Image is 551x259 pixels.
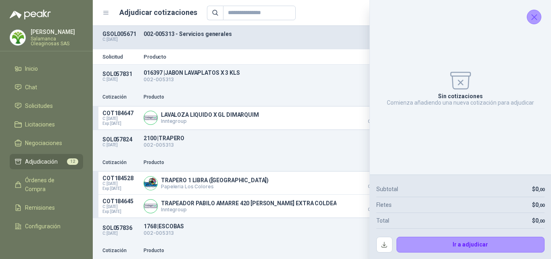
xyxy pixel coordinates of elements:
[532,185,545,194] p: $
[144,111,157,124] img: Company Logo
[102,159,139,166] p: Cotización
[10,10,51,19] img: Logo peakr
[102,181,139,186] span: C: [DATE]
[102,186,139,191] span: Exp: [DATE]
[144,177,157,190] img: Company Logo
[144,76,425,84] p: 002-005313
[144,247,351,255] p: Producto
[356,110,396,124] p: $ 140.958
[144,54,425,59] p: Producto
[119,7,197,18] h1: Adjudicar cotizaciones
[161,183,269,190] p: Papeleria Los Colores
[144,200,157,213] img: Company Logo
[25,222,61,231] span: Configuración
[10,80,83,95] a: Chat
[532,216,545,225] p: $
[25,101,53,110] span: Solicitudes
[102,136,139,143] p: SOL057824
[376,185,398,194] p: Subtotal
[532,200,545,209] p: $
[535,202,545,208] span: 0
[144,69,425,76] p: 016397 | JABON LAVAPLATOS X 3 KLS
[25,120,55,129] span: Licitaciones
[538,219,545,224] span: ,00
[538,203,545,208] span: ,00
[161,206,336,213] p: Inntegroup
[25,157,58,166] span: Adjudicación
[25,64,38,73] span: Inicio
[10,219,83,234] a: Configuración
[102,204,139,209] span: C: [DATE]
[10,237,83,253] a: Manuales y ayuda
[356,198,396,212] p: $ 18.136
[10,61,83,76] a: Inicio
[438,93,483,99] p: Sin cotizaciones
[356,120,396,124] span: Crédito 30 días
[102,198,139,204] p: COT184645
[102,71,139,77] p: SOL057831
[144,135,425,141] p: 2100 | TRAPERO
[25,203,55,212] span: Remisiones
[144,141,425,149] p: 002-005313
[144,31,425,37] p: 002-005313 - Servicios generales
[144,93,351,101] p: Producto
[102,54,139,59] p: Solicitud
[376,216,389,225] p: Total
[144,159,351,166] p: Producto
[535,217,545,224] span: 0
[10,117,83,132] a: Licitaciones
[144,223,425,230] p: 1768 | ESCOBAS
[102,121,139,126] span: Exp: [DATE]
[161,118,259,124] p: Inntegroup
[10,98,83,114] a: Solicitudes
[102,93,139,101] p: Cotización
[356,185,396,189] span: Crédito 30 días
[25,176,75,194] span: Órdenes de Compra
[10,154,83,169] a: Adjudicación12
[102,247,139,255] p: Cotización
[102,143,139,147] p: C: [DATE]
[102,175,139,181] p: COT184528
[376,200,392,209] p: Fletes
[102,37,139,42] p: C: [DATE]
[67,158,78,165] span: 12
[102,77,139,82] p: C: [DATE]
[397,237,545,253] button: Ir a adjudicar
[102,225,139,231] p: SOL057836
[102,110,139,116] p: COT184647
[31,36,83,46] p: Salamanca Oleaginosas SAS
[25,83,37,92] span: Chat
[102,116,139,121] span: C: [DATE]
[10,173,83,197] a: Órdenes de Compra
[356,159,396,166] p: Precio
[161,177,269,183] p: TRAPERO 1 LIBRA ([GEOGRAPHIC_DATA])
[31,29,83,35] p: [PERSON_NAME]
[356,175,396,189] p: $ 17.660
[387,99,534,106] p: Comienza añadiendo una nueva cotización para adjudicar
[10,135,83,151] a: Negociaciones
[144,230,425,237] p: 002-005313
[161,112,259,118] p: LAVALOZA LIQUIDO X GL DIMARQUIM
[102,31,139,37] p: GSOL005671
[356,247,396,255] p: Precio
[535,186,545,192] span: 0
[102,231,139,236] p: C: [DATE]
[161,200,336,206] p: TRAPEADOR PABILO AMARRE 420 [PERSON_NAME] EXTRA COLDEA
[538,187,545,192] span: ,00
[10,30,25,45] img: Company Logo
[10,200,83,215] a: Remisiones
[25,139,62,147] span: Negociaciones
[356,93,396,101] p: Precio
[356,208,396,212] span: Crédito 30 días
[102,209,139,214] span: Exp: [DATE]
